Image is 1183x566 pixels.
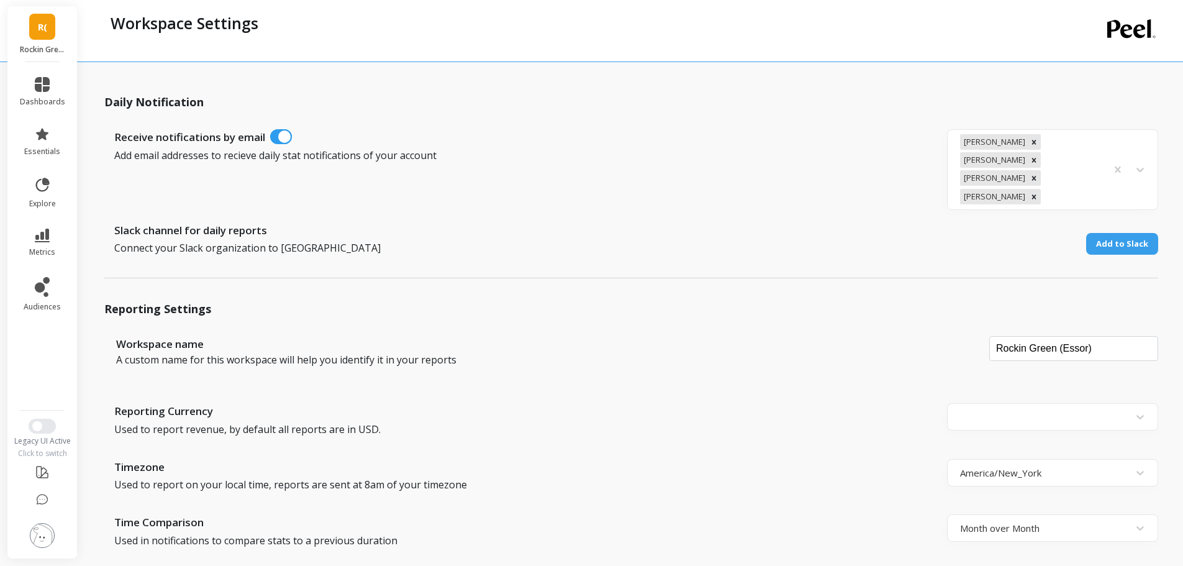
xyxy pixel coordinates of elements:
[114,459,165,475] p: Timezone
[116,352,978,367] p: A custom name for this workspace will help you identify it in your reports
[114,148,858,163] p: Add email addresses to recieve daily stat notifications of your account
[114,477,858,492] p: Used to report on your local time, reports are sent at 8am of your timezone
[960,170,1027,186] div: [PERSON_NAME]
[7,436,78,446] div: Legacy UI Active
[7,449,78,459] div: Click to switch
[1086,233,1158,255] a: Add to Slack
[114,222,267,239] p: Slack channel for daily reports
[29,199,56,209] span: explore
[116,336,204,352] p: Workspace name
[960,189,1027,204] div: [PERSON_NAME]
[24,147,60,157] span: essentials
[111,12,258,34] p: Workspace Settings
[20,97,65,107] span: dashboards
[1027,134,1041,150] div: Remove Marco
[114,240,984,255] p: Connect your Slack organization to [GEOGRAPHIC_DATA]
[1027,170,1041,186] div: Remove Greg
[38,20,47,34] span: R(
[24,302,61,312] span: audiences
[114,514,204,531] p: Time Comparison
[104,278,1158,317] p: Reporting Settings
[30,523,55,548] img: profile picture
[960,134,1027,150] div: [PERSON_NAME]
[960,152,1027,168] div: [PERSON_NAME]
[20,45,65,55] p: Rockin Green (Essor)
[114,533,858,548] p: Used in notifications to compare stats to a previous duration
[1027,189,1041,204] div: Remove Marc Mawanay
[114,403,213,419] p: Reporting Currency
[114,129,265,145] p: Receive notifications by email
[29,247,55,257] span: metrics
[1027,152,1041,168] div: Remove Tancrede
[104,71,1158,111] p: Daily Notification
[29,419,56,434] button: Switch to New UI
[114,422,858,437] p: Used to report revenue, by default all reports are in USD.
